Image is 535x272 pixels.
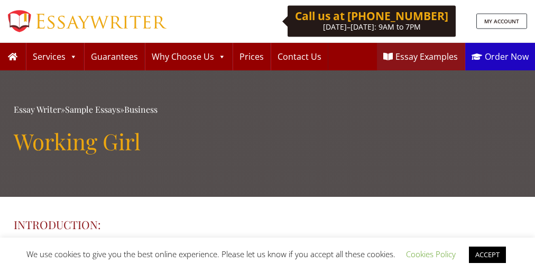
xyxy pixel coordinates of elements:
a: Services [26,43,84,70]
span: We use cookies to give you the best online experience. Please let us know if you accept all these... [26,249,509,259]
a: Cookies Policy [406,249,456,259]
a: Prices [233,43,270,70]
a: Essay Writer [14,104,61,115]
b: Call us at [PHONE_NUMBER] [295,8,448,23]
span: [DATE]–[DATE]: 9AM to 7PM [323,22,421,32]
a: Sample Essays [65,104,120,115]
h4: INTRODUCTION: [14,218,521,231]
h1: Working Girl [14,128,521,155]
a: Essay Examples [377,43,464,70]
a: ACCEPT [469,247,506,263]
a: Why Choose Us [145,43,232,70]
a: Guarantees [85,43,144,70]
a: Business [124,104,158,115]
div: » » [14,102,521,117]
a: Contact Us [271,43,328,70]
a: MY ACCOUNT [476,14,527,29]
a: Order Now [465,43,535,70]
